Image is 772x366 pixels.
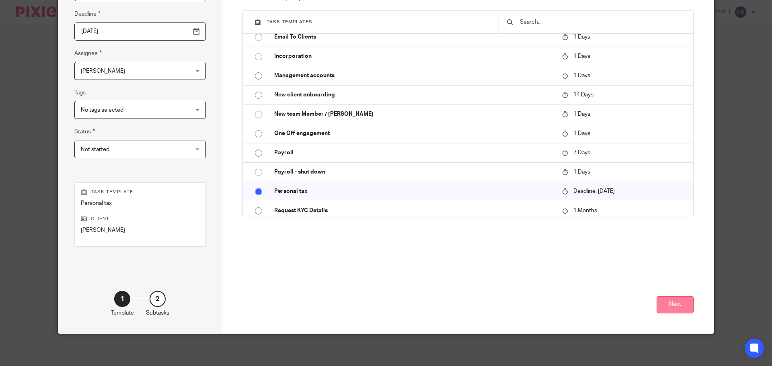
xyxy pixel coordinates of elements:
[81,147,109,152] span: Not started
[274,207,554,215] p: Request KYC Details
[274,110,554,118] p: New team Member / [PERSON_NAME]
[573,188,615,194] span: Deadline: [DATE]
[274,187,554,195] p: Personal tax
[146,309,169,317] p: Subtasks
[274,129,554,137] p: One Off engagement
[274,52,554,60] p: Incorporation
[573,73,590,78] span: 1 Days
[267,20,312,24] span: Task templates
[81,189,199,195] p: Task template
[74,22,206,41] input: Pick a date
[573,53,590,59] span: 1 Days
[657,296,694,313] button: Next
[573,208,597,213] span: 1 Months
[74,9,101,18] label: Deadline
[74,89,86,97] label: Tags
[274,33,554,41] p: Email To Clients
[573,111,590,117] span: 1 Days
[74,127,95,136] label: Status
[111,309,134,317] p: Template
[81,68,125,74] span: [PERSON_NAME]
[81,199,199,207] p: Personal tax
[519,18,685,27] input: Search...
[573,34,590,40] span: 1 Days
[74,49,102,58] label: Assignee
[81,226,199,234] p: [PERSON_NAME]
[573,92,593,98] span: 14 Days
[114,291,130,307] div: 1
[573,131,590,136] span: 1 Days
[274,91,554,99] p: New client onboarding
[573,150,590,155] span: 7 Days
[274,72,554,80] p: Management accounts
[573,169,590,175] span: 1 Days
[81,216,199,222] p: Client
[81,107,123,113] span: No tags selected
[150,291,166,307] div: 2
[274,149,554,157] p: Payroll
[274,168,554,176] p: Payroll - shut down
